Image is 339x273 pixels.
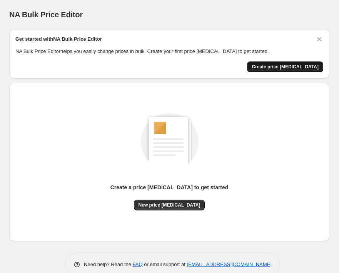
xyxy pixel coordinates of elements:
[133,261,143,267] a: FAQ
[187,261,272,267] a: [EMAIL_ADDRESS][DOMAIN_NAME]
[143,261,187,267] span: or email support at
[9,10,83,19] span: NA Bulk Price Editor
[134,200,205,210] button: New price [MEDICAL_DATA]
[15,48,323,55] p: NA Bulk Price Editor helps you easily change prices in bulk. Create your first price [MEDICAL_DAT...
[247,61,323,72] button: Create price change job
[316,35,323,43] button: Dismiss card
[84,261,133,267] span: Need help? Read the
[139,202,200,208] span: New price [MEDICAL_DATA]
[110,184,229,191] p: Create a price [MEDICAL_DATA] to get started
[252,64,319,70] span: Create price [MEDICAL_DATA]
[15,35,102,43] h2: Get started with NA Bulk Price Editor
